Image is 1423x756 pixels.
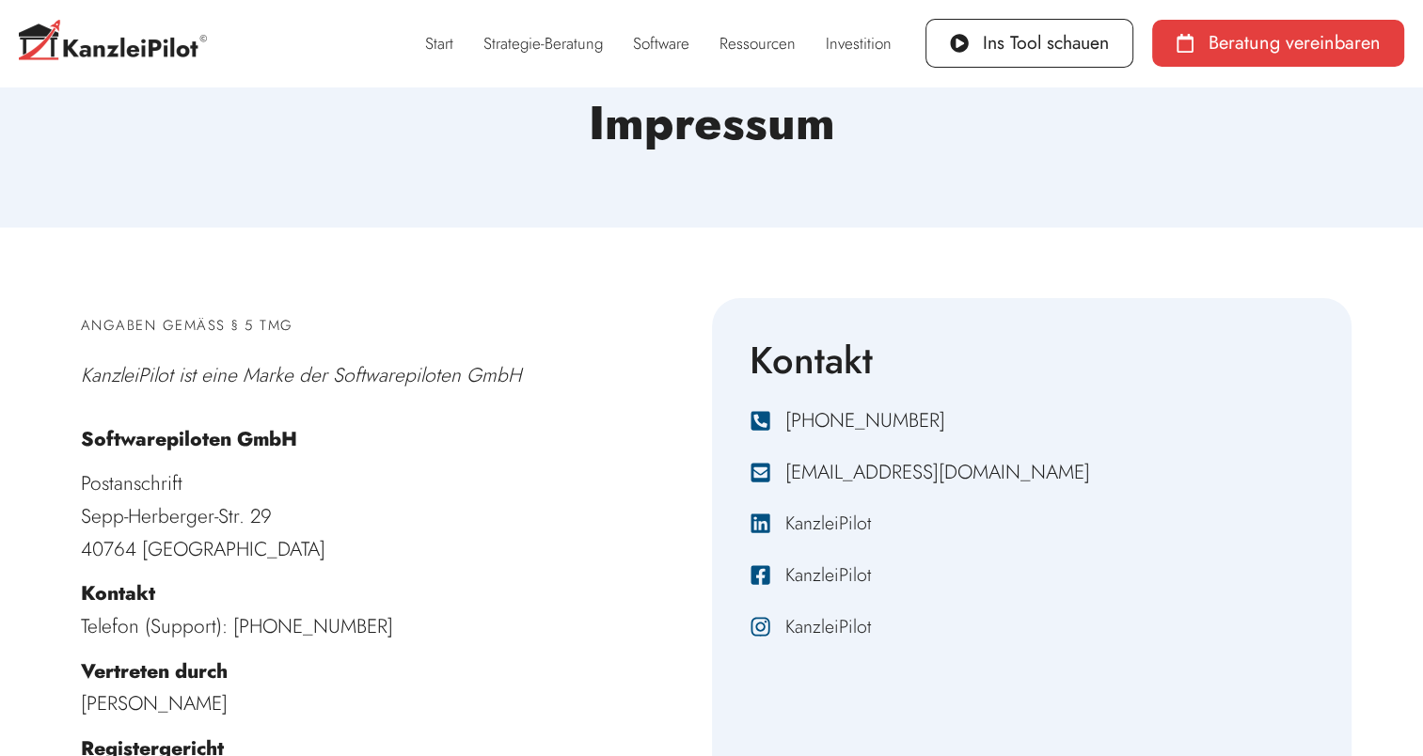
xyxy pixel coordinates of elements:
b: Softwarepiloten GmbH [81,425,297,453]
span: [PHONE_NUMBER] [785,406,945,434]
a: Software [618,22,704,65]
a: Strategie-Beratung [468,22,618,65]
a: Investition [811,22,907,65]
h1: Impressum [71,90,1352,156]
i: KanzleiPilot ist eine Marke der Softwarepiloten GmbH [81,361,521,389]
b: Vertreten durch [81,657,228,685]
a: Ressourcen [704,22,811,65]
a: KanzleiPilot [750,616,771,638]
a: KanzleiPilot [785,510,871,536]
p: Telefon (Support): [PHONE_NUMBER] [81,577,703,642]
a: KanzleiPilot [750,564,771,586]
a: Ins Tool schauen [925,19,1133,68]
p: Postanschrift Sepp-Herberger-Str. 29 40764 [GEOGRAPHIC_DATA] [81,467,703,565]
nav: Menü [410,22,907,65]
p: [PERSON_NAME] [81,655,703,720]
a: KanzleiPilot [785,561,871,588]
img: Kanzleipilot-Logo-C [19,20,207,66]
span: Angaben gemäß § 5 TMG​ [81,315,293,336]
span: Beratung vereinbaren [1209,34,1381,53]
span: Ins Tool schauen [983,34,1109,53]
a: Beratung vereinbaren [1152,20,1404,67]
a: KanzleiPilot [750,512,771,534]
a: Start [410,22,468,65]
span: [EMAIL_ADDRESS][DOMAIN_NAME] [785,458,1090,486]
b: Kontakt [81,579,155,607]
h2: Kontakt [750,337,1313,386]
a: KanzleiPilot [785,613,871,639]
